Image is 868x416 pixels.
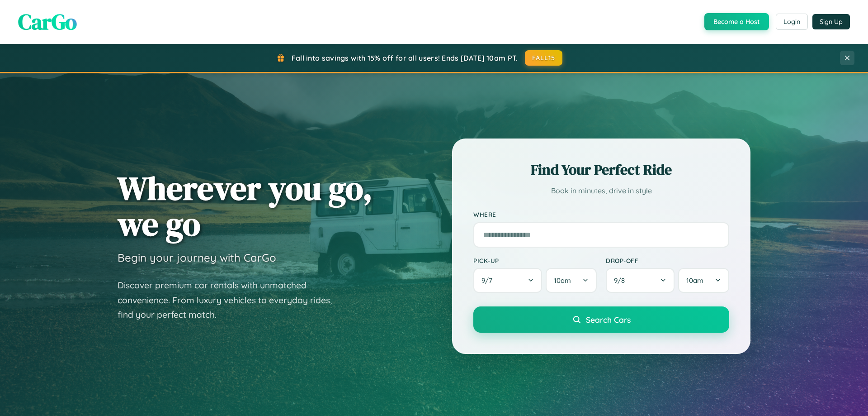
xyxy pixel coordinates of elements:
[292,53,518,62] span: Fall into savings with 15% off for all users! Ends [DATE] 10am PT.
[473,257,597,264] label: Pick-up
[812,14,850,29] button: Sign Up
[546,268,597,293] button: 10am
[473,184,729,197] p: Book in minutes, drive in style
[606,257,729,264] label: Drop-off
[18,7,77,37] span: CarGo
[776,14,808,30] button: Login
[678,268,729,293] button: 10am
[481,276,497,285] span: 9 / 7
[704,13,769,30] button: Become a Host
[118,278,344,322] p: Discover premium car rentals with unmatched convenience. From luxury vehicles to everyday rides, ...
[686,276,703,285] span: 10am
[118,170,373,242] h1: Wherever you go, we go
[473,160,729,180] h2: Find Your Perfect Ride
[586,315,631,325] span: Search Cars
[118,251,276,264] h3: Begin your journey with CarGo
[473,306,729,333] button: Search Cars
[614,276,629,285] span: 9 / 8
[554,276,571,285] span: 10am
[525,50,563,66] button: FALL15
[606,268,675,293] button: 9/8
[473,268,542,293] button: 9/7
[473,211,729,219] label: Where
